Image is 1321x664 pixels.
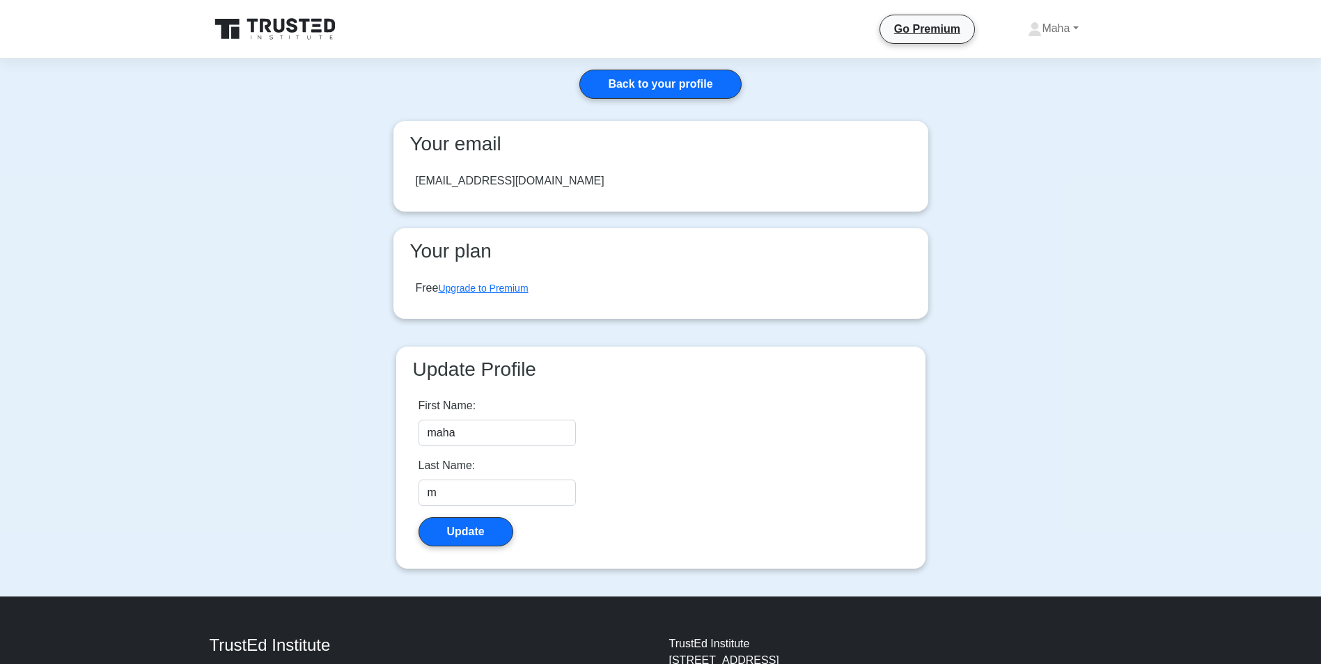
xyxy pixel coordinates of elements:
[419,457,476,474] label: Last Name:
[579,70,741,99] a: Back to your profile
[416,280,529,297] div: Free
[210,635,652,656] h4: TrustEd Institute
[405,239,917,263] h3: Your plan
[886,20,969,38] a: Go Premium
[419,517,513,546] button: Update
[405,132,917,156] h3: Your email
[419,397,476,414] label: First Name:
[438,283,528,294] a: Upgrade to Premium
[407,358,914,381] h3: Update Profile
[994,15,1111,42] a: Maha
[416,173,604,189] div: [EMAIL_ADDRESS][DOMAIN_NAME]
